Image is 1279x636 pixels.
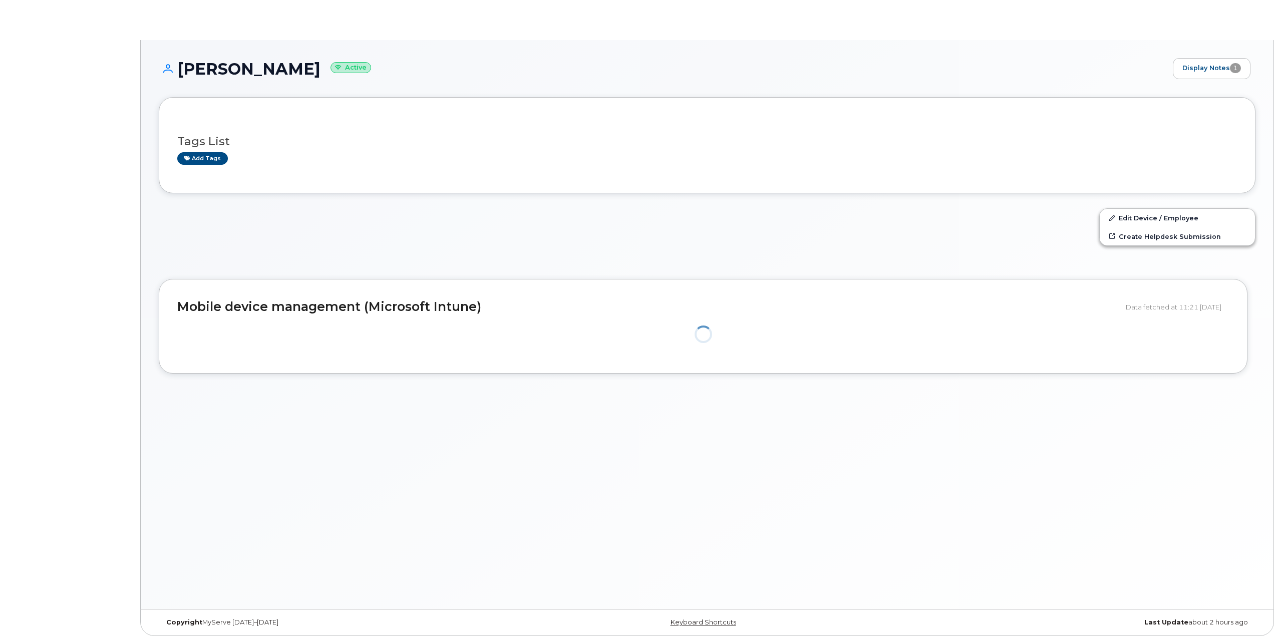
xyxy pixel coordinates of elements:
[177,152,228,165] a: Add tags
[1100,209,1255,227] a: Edit Device / Employee
[159,60,1168,78] h1: [PERSON_NAME]
[1126,297,1229,316] div: Data fetched at 11:21 [DATE]
[166,618,202,626] strong: Copyright
[671,618,736,626] a: Keyboard Shortcuts
[159,618,524,626] div: MyServe [DATE]–[DATE]
[1230,63,1241,73] span: 1
[1100,227,1255,245] a: Create Helpdesk Submission
[1173,58,1250,79] a: Display Notes1
[890,618,1255,626] div: about 2 hours ago
[1144,618,1188,626] strong: Last Update
[331,62,371,74] small: Active
[177,300,1118,314] h2: Mobile device management (Microsoft Intune)
[177,135,1237,148] h3: Tags List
